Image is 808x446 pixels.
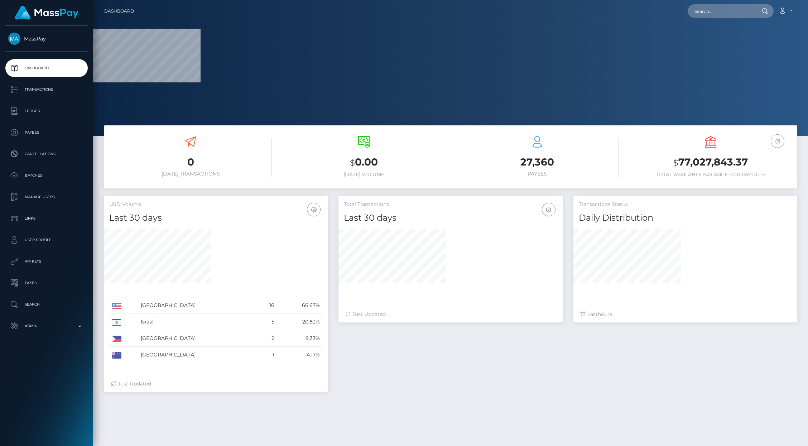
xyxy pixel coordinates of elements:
[257,347,277,363] td: 1
[112,319,121,326] img: IL.png
[8,106,85,116] p: Ledger
[257,330,277,347] td: 2
[8,63,85,73] p: Dashboard
[8,235,85,245] p: User Profile
[350,158,355,168] small: $
[257,297,277,314] td: 16
[5,145,88,163] a: Cancellations
[8,170,85,181] p: Batches
[277,347,322,363] td: 4.17%
[111,380,321,388] div: Just Updated
[138,297,257,314] td: [GEOGRAPHIC_DATA]
[283,155,445,170] h3: 0.00
[5,167,88,184] a: Batches
[112,336,121,342] img: PH.png
[579,201,792,208] h5: Transactions Status
[8,321,85,331] p: Admin
[581,311,790,318] div: Last hours
[5,35,88,42] span: MassPay
[283,172,445,178] h6: [DATE] Volume
[344,212,557,224] h4: Last 30 days
[5,274,88,292] a: Taxes
[456,155,619,169] h3: 27,360
[344,201,557,208] h5: Total Transactions
[112,352,121,359] img: AU.png
[112,303,121,309] img: US.png
[138,314,257,330] td: Israel
[629,172,792,178] h6: Total Available Balance for Payouts
[8,278,85,288] p: Taxes
[257,314,277,330] td: 5
[5,253,88,270] a: API Keys
[109,155,272,169] h3: 0
[346,311,555,318] div: Just Updated
[109,171,272,177] h6: [DATE] Transactions
[8,192,85,202] p: Manage Users
[104,4,134,19] a: Dashboard
[579,212,792,224] h4: Daily Distribution
[5,231,88,249] a: User Profile
[8,256,85,267] p: API Keys
[8,299,85,310] p: Search
[5,124,88,142] a: Payees
[5,296,88,313] a: Search
[5,210,88,227] a: Links
[8,127,85,138] p: Payees
[15,6,78,20] img: MassPay Logo
[8,84,85,95] p: Transactions
[109,201,322,208] h5: USD Volume
[138,330,257,347] td: [GEOGRAPHIC_DATA]
[277,297,322,314] td: 66.67%
[688,4,755,18] input: Search...
[456,171,619,177] h6: Payees
[5,81,88,99] a: Transactions
[5,59,88,77] a: Dashboard
[5,102,88,120] a: Ledger
[277,330,322,347] td: 8.33%
[138,347,257,363] td: [GEOGRAPHIC_DATA]
[5,317,88,335] a: Admin
[8,33,20,45] img: MassPay
[8,149,85,159] p: Cancellations
[277,314,322,330] td: 20.83%
[673,158,678,168] small: $
[8,213,85,224] p: Links
[109,212,322,224] h4: Last 30 days
[629,155,792,170] h3: 77,027,843.37
[5,188,88,206] a: Manage Users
